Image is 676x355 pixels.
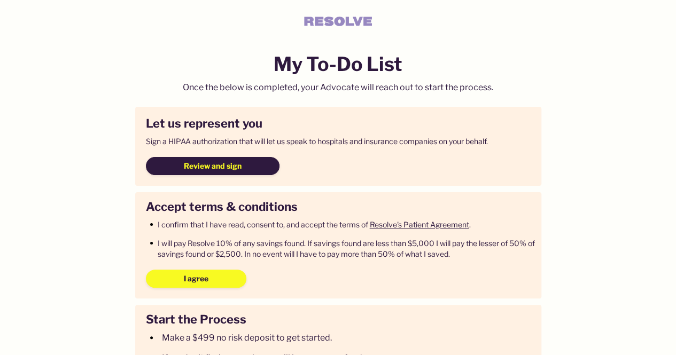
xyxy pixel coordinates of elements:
span: Review and sign [184,161,242,171]
button: I agree [146,270,246,288]
div: I confirm that I have read, consent to, and accept the terms of . [158,219,538,230]
div: Make a $499 no risk deposit to get started. [162,332,332,344]
div: Once the below is completed, your Advocate will reach out to start the process. [183,82,493,93]
a: Review and sign [146,161,279,171]
a: Resolve's Patient Agreement [370,220,469,229]
div: I will pay Resolve 10% of any savings found. If savings found are less than $5,000 I will pay the... [158,238,538,259]
div: Sign a HIPAA authorization that will let us speak to hospitals and insurance companies on your be... [146,136,488,147]
h5: Start the Process [146,311,246,328]
h5: Accept terms & conditions [146,199,298,215]
h2: My To-Do List [274,51,402,77]
h5: Let us represent you [146,115,262,132]
span: I agree [184,273,208,284]
button: Review and sign [146,157,279,175]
